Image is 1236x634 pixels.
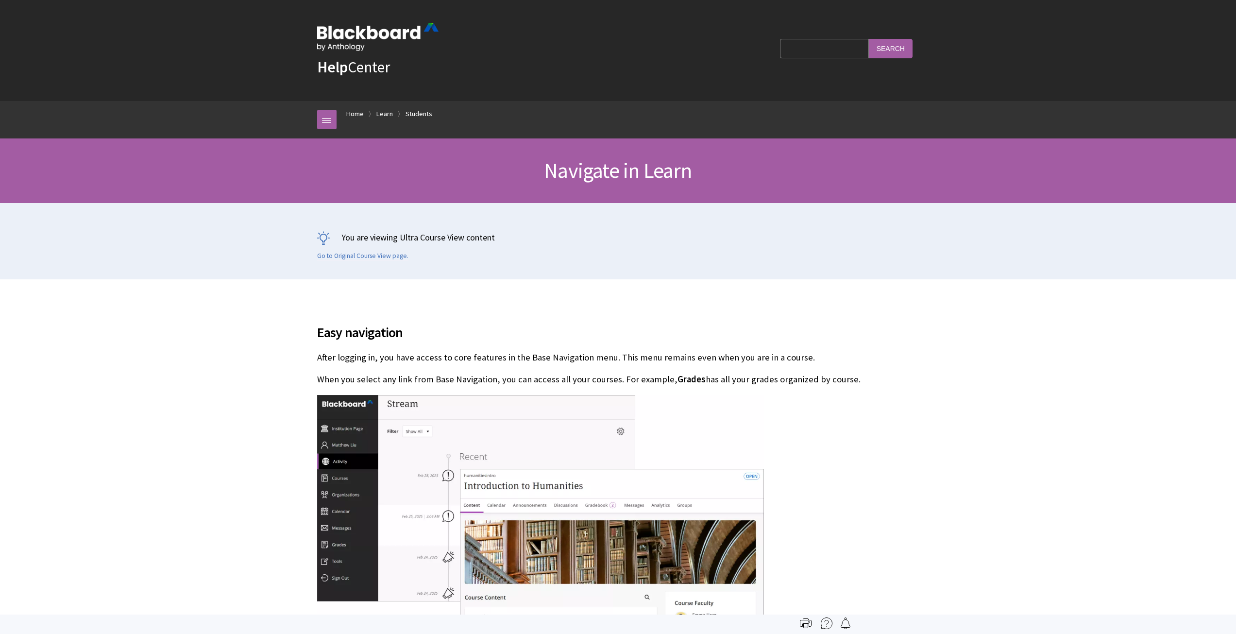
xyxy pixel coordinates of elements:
[544,157,692,184] span: Navigate in Learn
[317,373,919,386] p: When you select any link from Base Navigation, you can access all your courses. For example, has ...
[406,108,432,120] a: Students
[317,57,390,77] a: HelpCenter
[677,374,706,385] span: Grades
[346,108,364,120] a: Home
[840,617,851,629] img: Follow this page
[317,252,408,260] a: Go to Original Course View page.
[869,39,913,58] input: Search
[800,617,812,629] img: Print
[317,351,919,364] p: After logging in, you have access to core features in the Base Navigation menu. This menu remains...
[821,617,832,629] img: More help
[317,57,348,77] strong: Help
[376,108,393,120] a: Learn
[317,322,919,343] span: Easy navigation
[317,23,439,51] img: Blackboard by Anthology
[317,231,919,243] p: You are viewing Ultra Course View content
